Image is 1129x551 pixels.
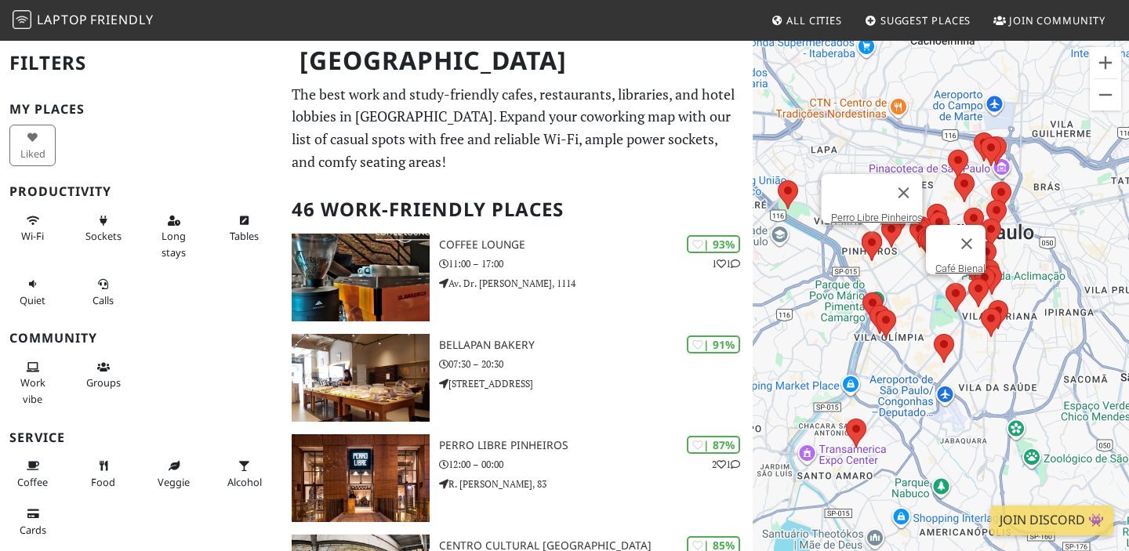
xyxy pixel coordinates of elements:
span: All Cities [786,13,842,27]
span: Stable Wi-Fi [21,229,44,243]
button: Alcohol [221,453,267,495]
button: Calls [80,271,126,313]
h3: Community [9,331,273,346]
h3: Service [9,430,273,445]
p: 07:30 – 20:30 [439,357,753,372]
a: Join Discord 👾 [990,506,1113,535]
span: Video/audio calls [93,293,114,307]
p: 12:00 – 00:00 [439,457,753,472]
a: Café Bienal [935,263,986,274]
button: Sockets [80,208,126,249]
span: Work-friendly tables [230,229,259,243]
h3: My Places [9,102,273,117]
div: | 91% [687,335,740,353]
button: Coffee [9,453,56,495]
a: Perro Libre Pinheiros | 87% 21 Perro Libre Pinheiros 12:00 – 00:00 R. [PERSON_NAME], 83 [282,434,753,522]
div: | 93% [687,235,740,253]
span: Suggest Places [880,13,971,27]
span: Group tables [86,375,121,390]
button: Zoom out [1090,79,1121,111]
button: Zoom in [1090,47,1121,78]
button: Close [948,225,986,263]
button: Quiet [9,271,56,313]
p: 2 1 [712,457,740,472]
button: Work vibe [9,354,56,411]
a: Bellapan Bakery | 91% Bellapan Bakery 07:30 – 20:30 [STREET_ADDRESS] [282,334,753,422]
a: Join Community [987,6,1112,34]
span: Friendly [90,11,153,28]
a: All Cities [764,6,848,34]
p: 11:00 – 17:00 [439,256,753,271]
p: [STREET_ADDRESS] [439,376,753,391]
span: Laptop [37,11,88,28]
img: Perro Libre Pinheiros [292,434,430,522]
h1: [GEOGRAPHIC_DATA] [287,39,750,82]
div: | 87% [687,436,740,454]
span: Veggie [158,475,190,489]
p: R. [PERSON_NAME], 83 [439,477,753,491]
button: Cards [9,501,56,542]
span: Long stays [162,229,186,259]
img: Bellapan Bakery [292,334,430,422]
span: Coffee [17,475,48,489]
button: Veggie [151,453,197,495]
p: The best work and study-friendly cafes, restaurants, libraries, and hotel lobbies in [GEOGRAPHIC_... [292,83,743,173]
span: Join Community [1009,13,1105,27]
p: Av. Dr. [PERSON_NAME], 1114 [439,276,753,291]
span: Food [91,475,115,489]
h2: Filters [9,39,273,87]
button: Food [80,453,126,495]
span: Quiet [20,293,45,307]
button: Long stays [151,208,197,265]
h2: 46 Work-Friendly Places [292,186,743,234]
button: Tables [221,208,267,249]
h3: Bellapan Bakery [439,339,753,352]
span: People working [20,375,45,405]
span: Power sockets [85,229,122,243]
h3: Perro Libre Pinheiros [439,439,753,452]
span: Alcohol [227,475,262,489]
a: Perro Libre Pinheiros [831,212,923,223]
a: Suggest Places [859,6,978,34]
h3: Coffee Lounge [439,238,753,252]
button: Wi-Fi [9,208,56,249]
h3: Productivity [9,184,273,199]
button: Groups [80,354,126,396]
img: LaptopFriendly [13,10,31,29]
span: Credit cards [20,523,46,537]
p: 1 1 [712,256,740,271]
img: Coffee Lounge [292,234,430,321]
a: LaptopFriendly LaptopFriendly [13,7,154,34]
button: Close [885,174,923,212]
a: Coffee Lounge | 93% 11 Coffee Lounge 11:00 – 17:00 Av. Dr. [PERSON_NAME], 1114 [282,234,753,321]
